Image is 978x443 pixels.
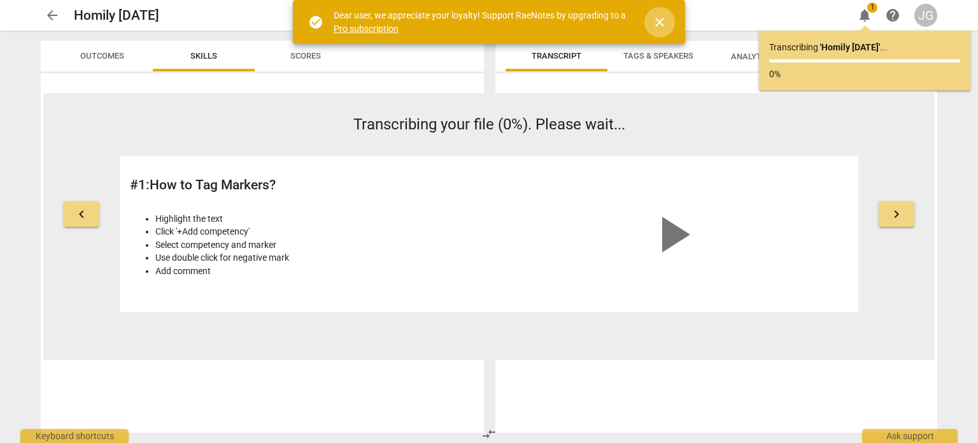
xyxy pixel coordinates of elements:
[80,51,124,61] span: Outcomes
[74,8,159,24] h2: Homily [DATE]
[889,207,904,222] span: keyboard_arrow_right
[853,4,876,27] button: Notifications
[623,51,693,61] span: Tags & Speakers
[644,7,675,38] button: Close
[642,204,703,265] span: play_arrow
[481,426,497,442] span: compare_arrows
[862,429,958,443] div: Ask support
[867,3,877,13] span: 1
[155,225,482,238] li: Click '+Add competency'
[155,238,482,252] li: Select competency and marker
[914,4,937,27] button: JG
[353,115,625,133] span: Transcribing your file (0%). Please wait...
[820,42,880,52] b: ' Homily [DATE] '
[769,68,960,81] p: 0%
[857,8,872,23] span: notifications
[155,251,482,265] li: Use double click for negative mark
[290,51,321,61] span: Scores
[155,212,482,226] li: Highlight the text
[308,15,323,30] span: check_circle
[334,24,399,34] a: Pro subscription
[130,177,482,193] h2: # 1 : How to Tag Markers?
[885,8,900,23] span: help
[731,52,790,61] span: Analytics
[155,265,482,278] li: Add comment
[652,15,667,30] span: close
[769,41,960,54] p: Transcribing ...
[74,207,89,222] span: keyboard_arrow_left
[190,51,217,61] span: Skills
[881,4,904,27] a: Help
[20,429,129,443] div: Keyboard shortcuts
[334,9,629,35] div: Dear user, we appreciate your loyalty! Support RaeNotes by upgrading to a
[45,8,60,23] span: arrow_back
[532,51,581,61] span: Transcript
